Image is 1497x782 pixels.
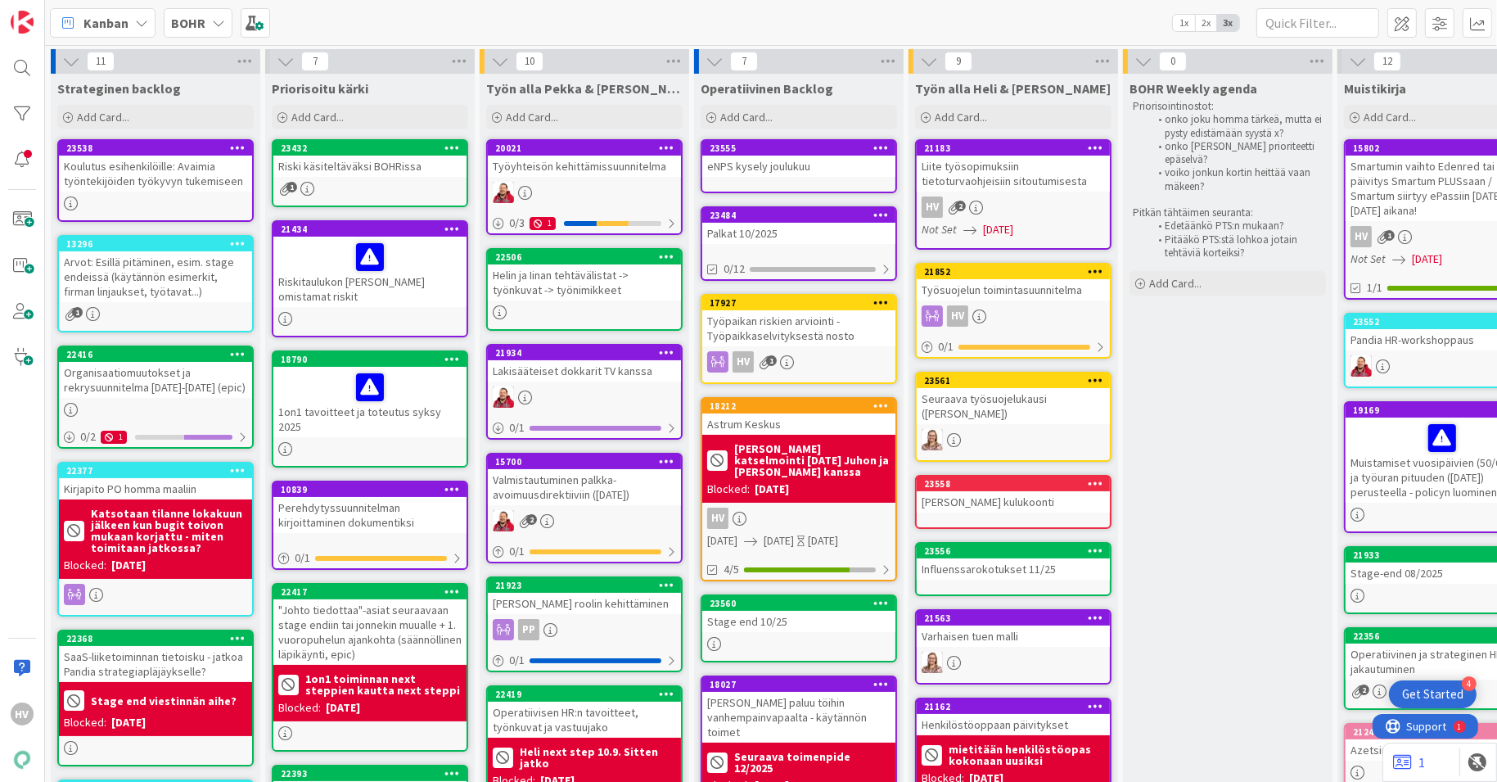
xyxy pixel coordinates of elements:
[1367,279,1382,296] span: 1/1
[1350,355,1372,377] img: JS
[509,652,525,669] span: 0 / 1
[917,264,1110,301] div: 21852Työsuojelun toimintasuunnitelma
[488,250,681,301] div: 22506Helin ja Iinan tehtävälistat -> työnkuvat -> työnimikkeet
[281,484,467,495] div: 10839
[917,264,1110,279] div: 21852
[273,141,467,177] div: 23432Riski käsiteltäväksi BOHRissa
[59,237,252,251] div: 13296
[85,7,89,20] div: 1
[486,139,683,235] a: 20021Työyhteisön kehittämissuunnitelmaJS0/31
[488,264,681,301] div: Helin ja Iinan tehtävälistat -> työnkuvat -> työnimikkeet
[488,454,681,469] div: 15700
[272,350,468,468] a: 187901on1 tavoitteet ja toteutus syksy 2025
[1217,15,1239,31] span: 3x
[917,388,1110,424] div: Seuraava työsuojelukausi ([PERSON_NAME])
[917,491,1110,513] div: [PERSON_NAME] kulukoonti
[917,699,1110,735] div: 21162Henkilöstöoppaan päivitykset
[702,296,895,310] div: 17927
[272,481,468,570] a: 10839Perehdytyssuunnitelman kirjoittaminen dokumentiksi0/1
[11,11,34,34] img: Visit kanbanzone.com
[488,650,681,671] div: 0/1
[755,481,789,498] div: [DATE]
[488,346,681,382] div: 21934Lakisääteiset dokkarit TV kanssa
[710,297,895,309] div: 17927
[1149,166,1323,193] li: voiko jonkun kortin heittää vaan mäkeen?
[91,695,237,707] b: Stage end viestinnän aihe?
[273,599,467,665] div: "Johto tiedottaa"-asiat seuraavaan stage endiin tai jonnekin muualle + 1. vuoropuhelun ajankohta ...
[1195,15,1217,31] span: 2x
[917,714,1110,735] div: Henkilöstöoppaan päivitykset
[924,375,1110,386] div: 23561
[702,351,895,373] div: HV
[488,578,681,593] div: 21923
[917,279,1110,301] div: Työsuojelun toimintasuunnitelma
[59,141,252,156] div: 23538
[720,110,773,124] span: Add Card...
[917,373,1110,424] div: 23561Seuraava työsuojelukausi ([PERSON_NAME])
[486,80,683,97] span: Työn alla Pekka & Juhani
[917,477,1110,513] div: 23558[PERSON_NAME] kulukoonti
[1393,753,1425,772] a: 1
[955,201,966,211] span: 2
[87,52,115,71] span: 11
[1256,8,1379,38] input: Quick Filter...
[57,139,254,222] a: 23538Koulutus esihenkilöille: Avaimia työntekijöiden työkyvyn tukemiseen
[59,427,252,447] div: 0/21
[66,349,252,360] div: 22416
[281,354,467,365] div: 18790
[764,532,794,549] span: [DATE]
[702,156,895,177] div: eNPS kysely joulukuu
[495,142,681,154] div: 20021
[702,208,895,223] div: 23484
[59,347,252,362] div: 22416
[291,110,344,124] span: Add Card...
[702,596,895,632] div: 23560Stage end 10/25
[488,346,681,360] div: 21934
[702,399,895,435] div: 18212Astrum Keskus
[935,110,987,124] span: Add Card...
[710,679,895,690] div: 18027
[488,213,681,233] div: 0/31
[915,263,1111,359] a: 21852Työsuojelun toimintasuunnitelmaHV0/1
[495,689,681,700] div: 22419
[493,386,514,408] img: JS
[59,347,252,398] div: 22416Organisaatiomuutokset ja rekrysuunnitelma [DATE]-[DATE] (epic)
[59,631,252,682] div: 22368SaaS-liiketoiminnan tietoisku - jatkoa Pandia strategiapläjäykselle?
[59,362,252,398] div: Organisaatiomuutokset ja rekrysuunnitelma [DATE]-[DATE] (epic)
[1149,219,1323,233] li: Edetäänkö PTS:n mukaan?
[702,596,895,611] div: 23560
[57,346,254,449] a: 22416Organisaatiomuutokset ja rekrysuunnitelma [DATE]-[DATE] (epic)0/21
[526,514,537,525] span: 2
[77,110,129,124] span: Add Card...
[917,305,1110,327] div: HV
[488,469,681,505] div: Valmistautuminen palkka-avoimuusdirektiiviin ([DATE])
[272,583,468,752] a: 22417"Johto tiedottaa"-asiat seuraavaan stage endiin tai jonnekin muualle + 1. vuoropuhelun ajank...
[1350,251,1386,266] i: Not Set
[924,266,1110,278] div: 21852
[66,633,252,644] div: 22368
[66,142,252,154] div: 23538
[281,224,467,235] div: 21434
[273,585,467,599] div: 22417
[171,15,205,31] b: BOHR
[702,296,895,346] div: 17927Työpaikan riskien arviointi - Työpaikkaselvityksestä nosto
[273,222,467,237] div: 21434
[488,360,681,382] div: Lakisääteiset dokkarit TV kanssa
[922,222,957,237] i: Not Set
[281,768,467,780] div: 22393
[516,52,543,71] span: 10
[488,687,681,702] div: 22419
[808,532,838,549] div: [DATE]
[64,557,106,574] div: Blocked:
[272,139,468,207] a: 23432Riski käsiteltäväksi BOHRissa
[1130,80,1257,97] span: BOHR Weekly agenda
[11,748,34,771] img: avatar
[518,619,539,640] div: PP
[917,544,1110,558] div: 23556
[917,626,1110,647] div: Varhaisen tuen malli
[702,611,895,632] div: Stage end 10/25
[281,586,467,598] div: 22417
[493,510,514,531] img: JS
[111,557,146,574] div: [DATE]
[66,465,252,477] div: 22377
